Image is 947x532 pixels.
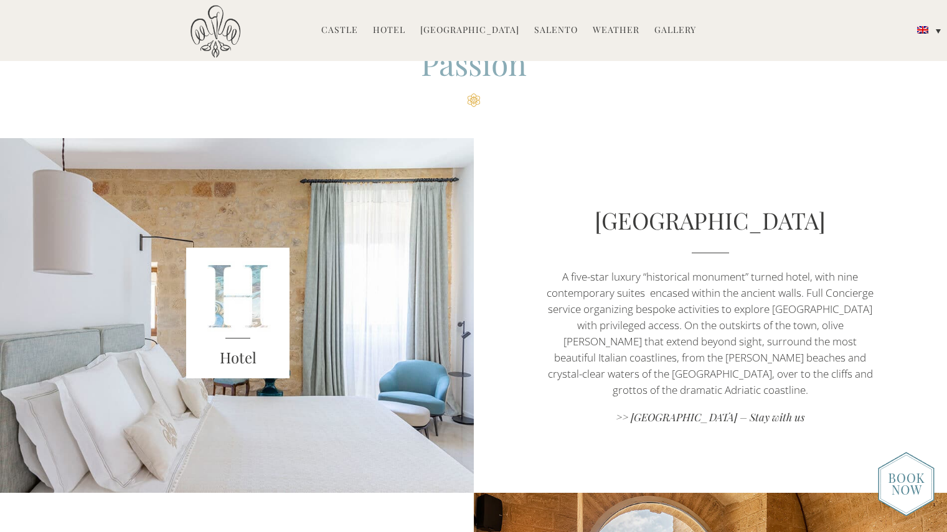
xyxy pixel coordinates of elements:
a: Hotel [373,24,405,38]
img: Unknown-5.jpeg [186,248,290,378]
a: >> [GEOGRAPHIC_DATA] – Stay with us [545,410,876,427]
a: [GEOGRAPHIC_DATA] [420,24,519,38]
a: [GEOGRAPHIC_DATA] [595,205,826,235]
a: Weather [593,24,639,38]
h3: Hotel [186,347,290,369]
a: Gallery [654,24,696,38]
img: new-booknow.png [878,452,935,516]
a: Castle [321,24,358,38]
a: Salento [534,24,578,38]
p: A five-star luxury “historical monument” turned hotel, with nine contemporary suites encased with... [545,269,876,398]
img: English [917,26,928,34]
img: Castello di Ugento [191,5,240,58]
